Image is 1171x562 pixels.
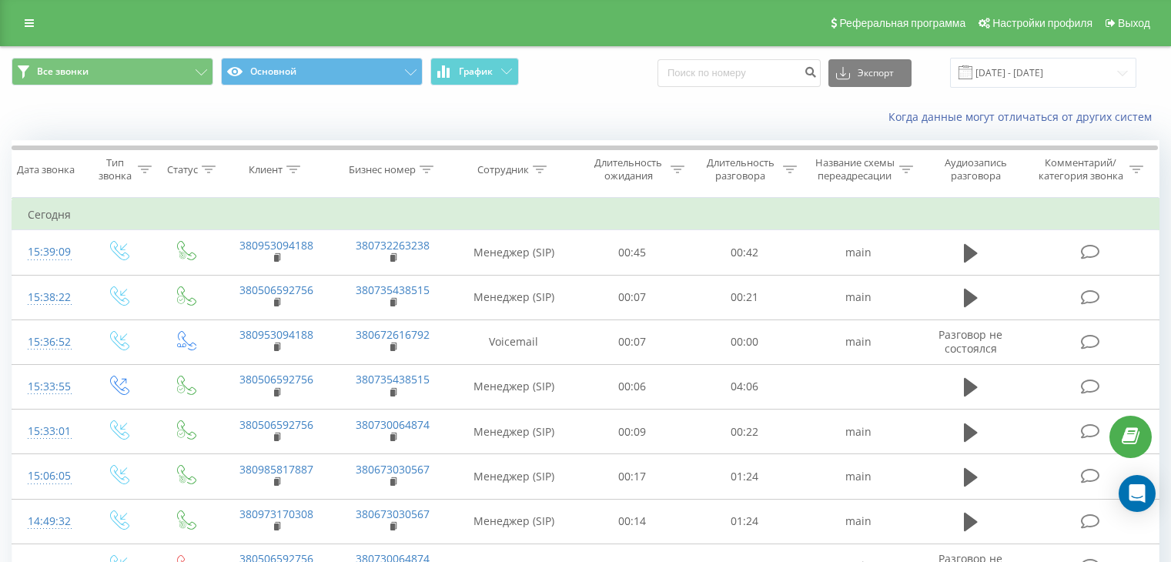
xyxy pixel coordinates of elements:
[577,364,688,409] td: 00:06
[459,66,493,77] span: График
[657,59,821,87] input: Поиск по номеру
[451,410,577,454] td: Менеджер (SIP)
[577,499,688,544] td: 00:14
[688,230,800,275] td: 00:42
[688,364,800,409] td: 04:06
[97,156,133,182] div: Тип звонка
[888,109,1159,124] a: Когда данные могут отличаться от других систем
[28,507,69,537] div: 14:49:32
[688,319,800,364] td: 00:00
[356,507,430,521] a: 380673030567
[430,58,519,85] button: График
[800,319,916,364] td: main
[577,230,688,275] td: 00:45
[239,462,313,477] a: 380985817887
[239,507,313,521] a: 380973170308
[815,156,895,182] div: Название схемы переадресации
[17,163,75,176] div: Дата звонка
[577,410,688,454] td: 00:09
[356,417,430,432] a: 380730064874
[702,156,779,182] div: Длительность разговора
[356,283,430,297] a: 380735438515
[591,156,667,182] div: Длительность ожидания
[28,327,69,357] div: 15:36:52
[688,275,800,319] td: 00:21
[37,65,89,78] span: Все звонки
[839,17,965,29] span: Реферальная программа
[1118,17,1150,29] span: Выход
[451,230,577,275] td: Менеджер (SIP)
[28,416,69,447] div: 15:33:01
[239,417,313,432] a: 380506592756
[800,499,916,544] td: main
[1035,156,1126,182] div: Комментарий/категория звонка
[12,58,213,85] button: Все звонки
[577,275,688,319] td: 00:07
[167,163,198,176] div: Статус
[239,372,313,386] a: 380506592756
[451,364,577,409] td: Менеджер (SIP)
[451,499,577,544] td: Менеджер (SIP)
[451,319,577,364] td: Voicemail
[577,454,688,499] td: 00:17
[828,59,912,87] button: Экспорт
[800,454,916,499] td: main
[451,454,577,499] td: Менеджер (SIP)
[239,238,313,253] a: 380953094188
[800,230,916,275] td: main
[800,275,916,319] td: main
[688,499,800,544] td: 01:24
[28,372,69,402] div: 15:33:55
[349,163,416,176] div: Бизнес номер
[451,275,577,319] td: Менеджер (SIP)
[356,462,430,477] a: 380673030567
[28,283,69,313] div: 15:38:22
[938,327,1002,356] span: Разговор не состоялся
[221,58,423,85] button: Основной
[477,163,529,176] div: Сотрудник
[356,238,430,253] a: 380732263238
[688,454,800,499] td: 01:24
[800,410,916,454] td: main
[249,163,283,176] div: Клиент
[931,156,1021,182] div: Аудиозапись разговора
[356,327,430,342] a: 380672616792
[356,372,430,386] a: 380735438515
[1119,475,1156,512] div: Open Intercom Messenger
[992,17,1092,29] span: Настройки профиля
[28,237,69,267] div: 15:39:09
[28,461,69,491] div: 15:06:05
[688,410,800,454] td: 00:22
[12,199,1159,230] td: Сегодня
[239,283,313,297] a: 380506592756
[239,327,313,342] a: 380953094188
[577,319,688,364] td: 00:07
